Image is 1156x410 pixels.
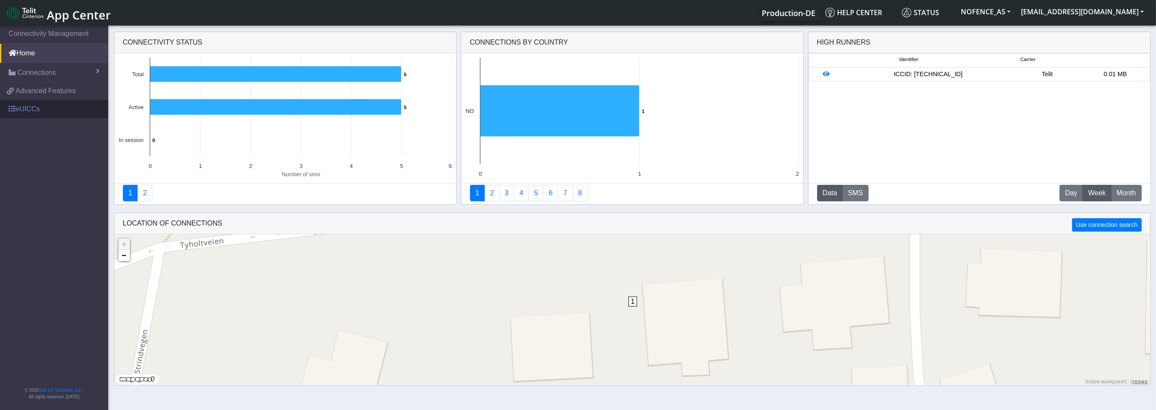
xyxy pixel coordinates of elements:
[119,250,130,261] a: Zoom out
[16,86,76,96] span: Advanced Features
[902,8,939,17] span: Status
[350,163,353,169] text: 4
[1072,218,1141,232] button: Use connection search
[404,105,406,110] text: 5
[465,108,473,114] text: NO
[400,163,403,169] text: 5
[528,185,544,201] a: Usage by Carrier
[129,104,144,110] text: Active
[479,171,482,177] text: 0
[1059,185,1083,201] button: Day
[898,4,956,21] a: Status
[123,185,138,201] a: Connectivity status
[638,171,641,177] text: 1
[47,7,111,23] span: App Center
[761,4,815,21] a: Your current platform instance
[7,3,109,22] a: App Center
[1111,185,1141,201] button: Month
[825,8,835,17] img: knowledge.svg
[470,185,795,201] nav: Summary paging
[1084,379,1150,385] div: ©2025 MapQuest, |
[119,239,130,250] a: Zoom in
[825,8,882,17] span: Help center
[152,138,155,143] text: 0
[558,185,573,201] a: Zero Session
[114,213,1150,234] div: LOCATION OF CONNECTIONS
[7,6,43,20] img: logo-telit-cinterion-gw-new.png
[114,32,456,53] div: Connectivity status
[822,4,898,21] a: Help center
[1088,188,1106,198] span: Week
[1020,56,1035,63] span: Carrier
[902,8,911,17] img: status.svg
[842,185,869,201] button: SMS
[1082,185,1111,201] button: Week
[1081,70,1149,79] div: 0.01 MB
[543,185,558,201] a: 14 Days Trend
[470,185,485,201] a: Connections By Country
[1016,4,1149,19] button: [EMAIL_ADDRESS][DOMAIN_NAME]
[119,137,144,143] text: In session
[123,185,448,201] nav: Summary paging
[795,171,799,177] text: 2
[573,185,588,201] a: Not Connected for 30 days
[39,388,82,393] a: Telit IoT Solutions, Inc.
[249,163,252,169] text: 2
[17,68,56,78] span: Connections
[628,297,637,323] div: 1
[514,185,529,201] a: Connections By Carrier
[137,185,152,201] a: Deployment status
[817,37,871,48] div: High Runners
[956,4,1016,19] button: NOFENCE_AS
[199,163,202,169] text: 1
[1117,188,1136,198] span: Month
[484,185,499,201] a: Carrier
[148,163,151,169] text: 0
[1132,380,1148,384] a: Terms
[281,171,320,178] text: Number of sims
[1065,188,1077,198] span: Day
[1013,70,1081,79] div: Telit
[461,32,803,53] div: Connections By Country
[499,185,514,201] a: Usage per Country
[132,71,143,77] text: Total
[843,70,1013,79] div: ICCID: [TECHNICAL_ID]
[628,297,638,307] span: 1
[448,163,451,169] text: 6
[899,56,918,63] span: Identifier
[299,163,302,169] text: 3
[404,72,406,77] text: 5
[642,109,644,114] text: 1
[817,185,843,201] button: Data
[762,8,815,18] span: Production-DE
